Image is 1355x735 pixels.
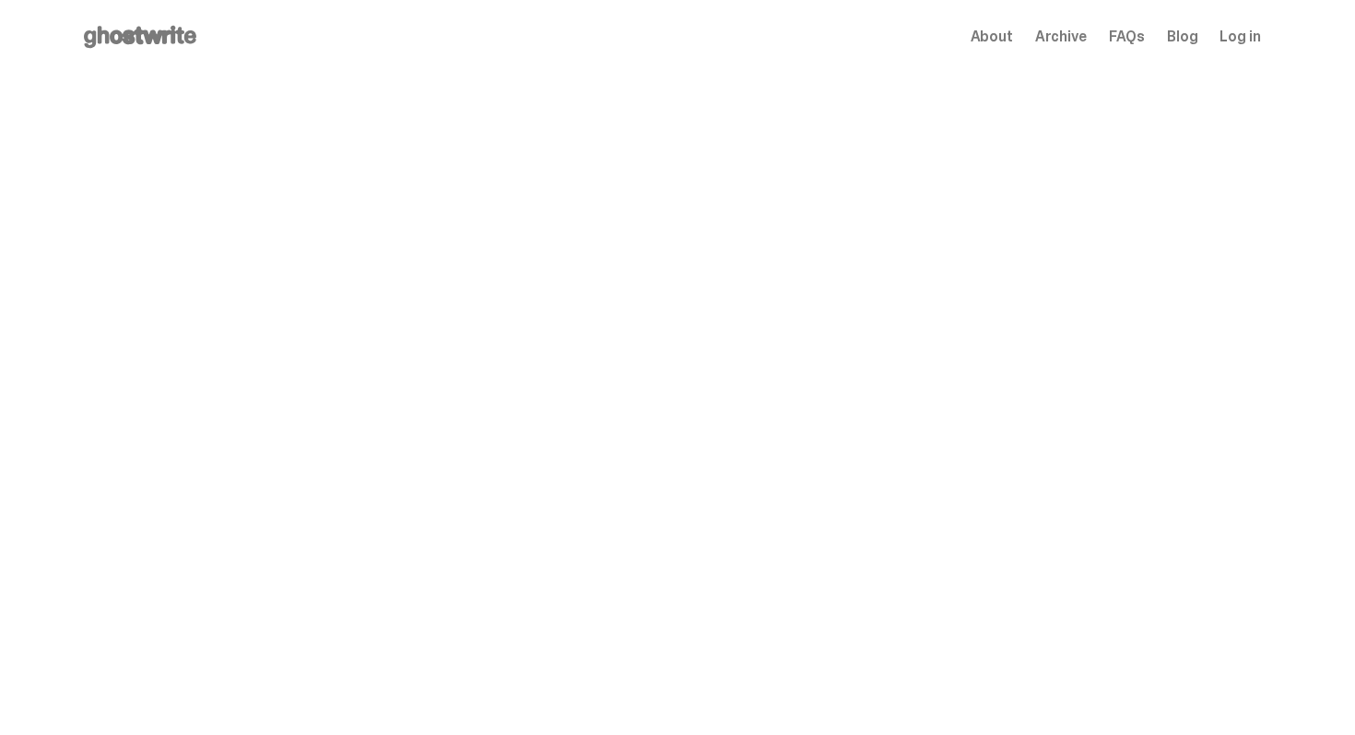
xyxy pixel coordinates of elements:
[1219,29,1260,44] a: Log in
[1167,29,1197,44] a: Blog
[1035,29,1087,44] a: Archive
[1109,29,1145,44] a: FAQs
[971,29,1013,44] a: About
